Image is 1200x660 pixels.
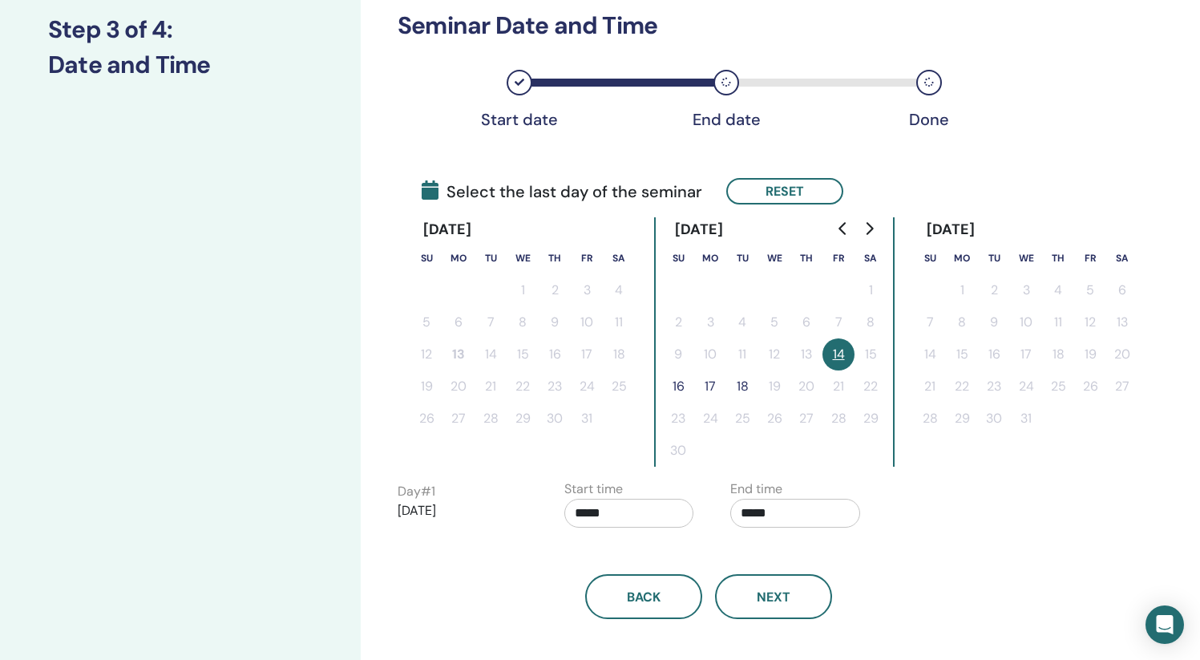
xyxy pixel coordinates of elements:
button: 17 [1010,338,1042,370]
button: 11 [1042,306,1074,338]
div: [DATE] [662,217,737,242]
button: 18 [603,338,635,370]
button: 7 [822,306,855,338]
h3: Step 3 of 4 : [48,15,313,44]
span: Select the last day of the seminar [422,180,702,204]
button: 24 [694,403,726,435]
th: Wednesday [507,242,539,274]
button: 26 [758,403,790,435]
th: Monday [946,242,978,274]
th: Friday [822,242,855,274]
button: 15 [855,338,887,370]
button: 30 [662,435,694,467]
button: 19 [410,370,442,403]
button: Go to previous month [830,213,856,245]
button: 3 [571,274,603,306]
button: 13 [442,338,475,370]
button: 25 [1042,370,1074,403]
button: 26 [1074,370,1106,403]
button: 20 [1106,338,1138,370]
button: 20 [790,370,822,403]
button: 28 [914,403,946,435]
button: 27 [790,403,822,435]
th: Saturday [1106,242,1138,274]
button: 8 [507,306,539,338]
button: 24 [571,370,603,403]
button: 16 [978,338,1010,370]
button: 23 [662,403,694,435]
button: 31 [1010,403,1042,435]
button: 25 [726,403,758,435]
button: 6 [442,306,475,338]
button: 12 [1074,306,1106,338]
button: 26 [410,403,442,435]
button: 31 [571,403,603,435]
h3: Seminar Date and Time [398,11,1020,40]
button: 21 [822,370,855,403]
button: 1 [946,274,978,306]
button: 17 [571,338,603,370]
button: 14 [914,338,946,370]
button: 22 [946,370,978,403]
th: Thursday [1042,242,1074,274]
th: Friday [571,242,603,274]
button: 5 [410,306,442,338]
button: 19 [758,370,790,403]
button: 3 [694,306,726,338]
button: 15 [946,338,978,370]
button: 14 [475,338,507,370]
button: 1 [507,274,539,306]
button: 18 [726,370,758,403]
button: 21 [914,370,946,403]
label: Day # 1 [398,482,435,501]
button: 24 [1010,370,1042,403]
button: 23 [539,370,571,403]
button: 16 [539,338,571,370]
span: Back [627,589,661,605]
button: Next [715,574,832,619]
button: 29 [946,403,978,435]
div: Done [889,110,969,129]
th: Sunday [914,242,946,274]
div: Start date [479,110,560,129]
th: Sunday [662,242,694,274]
th: Thursday [539,242,571,274]
button: 22 [507,370,539,403]
button: 6 [790,306,822,338]
button: 13 [790,338,822,370]
button: 30 [978,403,1010,435]
button: 15 [507,338,539,370]
button: 4 [1042,274,1074,306]
div: [DATE] [914,217,988,242]
span: Next [757,589,790,605]
button: 18 [1042,338,1074,370]
div: [DATE] [410,217,485,242]
button: 8 [855,306,887,338]
label: Start time [564,480,623,499]
button: 13 [1106,306,1138,338]
th: Saturday [855,242,887,274]
button: 4 [726,306,758,338]
th: Friday [1074,242,1106,274]
button: 5 [1074,274,1106,306]
button: 12 [410,338,442,370]
button: 3 [1010,274,1042,306]
button: 17 [694,370,726,403]
button: Back [585,574,702,619]
button: 1 [855,274,887,306]
h3: Date and Time [48,51,313,79]
button: 28 [822,403,855,435]
button: 10 [571,306,603,338]
button: 9 [978,306,1010,338]
button: 9 [662,338,694,370]
th: Wednesday [1010,242,1042,274]
button: 25 [603,370,635,403]
button: 27 [442,403,475,435]
button: Go to next month [856,213,882,245]
th: Sunday [410,242,442,274]
label: End time [730,480,782,499]
button: 11 [726,338,758,370]
th: Tuesday [726,242,758,274]
button: 2 [539,274,571,306]
button: 23 [978,370,1010,403]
